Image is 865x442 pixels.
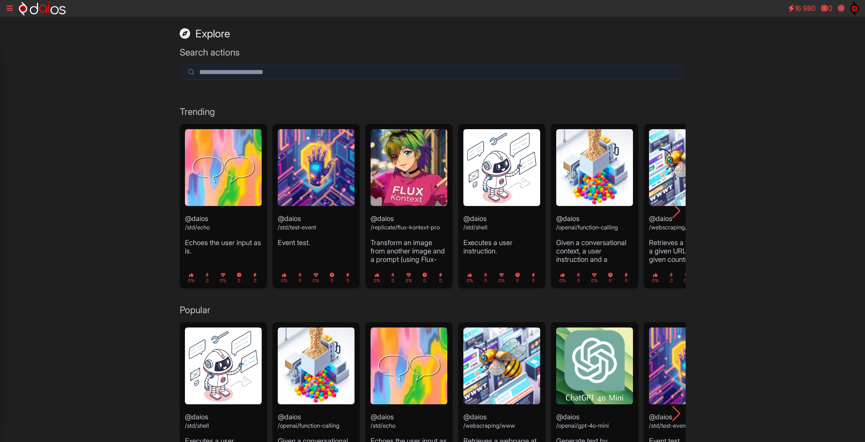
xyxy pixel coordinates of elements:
h3: Search actions [180,47,686,58]
header: @daios [371,327,447,437]
header: @daios [278,327,355,437]
div: Next slide [668,405,686,423]
header: @daios [463,129,540,238]
header: @daios [185,129,262,238]
img: webscraping.webp [649,129,726,206]
img: gpt4omini.webp [556,327,633,404]
small: /openai/gpt-4o-mini [556,422,609,429]
small: /openai/function-calling [278,422,340,429]
small: 0 [253,272,257,283]
img: shell.webp [185,327,262,404]
small: /openai/function-calling [556,224,618,231]
small: 0% [467,272,473,283]
small: 0 [531,272,535,283]
small: 0% [313,272,319,283]
small: /webscraping/www [649,224,701,231]
small: /std/shell [185,422,209,429]
span: 16 980 [795,4,815,13]
div: 5 / 7 [551,124,638,288]
small: 0% [374,272,380,283]
div: Next slide [668,202,686,220]
small: /std/echo [185,224,210,231]
div: 1 / 7 [180,124,267,288]
header: @daios [556,327,633,437]
span: 0 [828,4,832,13]
small: 0% [559,272,566,283]
img: echo.webp [185,129,262,206]
small: 0 [439,272,442,283]
small: 0 [624,272,628,283]
a: 0 [818,1,836,15]
small: 0% [684,272,691,283]
div: 3 / 7 [365,124,453,288]
p: Executes a user instruction. [463,238,540,255]
small: 0% [591,272,598,283]
header: @daios [556,129,633,238]
small: 0 [423,272,427,283]
small: 0 [298,272,302,283]
img: function-calling.webp [556,129,633,206]
header: @daios [463,327,540,437]
p: Given a conversational context, a user instruction and a function name, figure out what the funct... [556,238,633,289]
p: Echoes the user input as is. [185,238,262,255]
p: Transform an image from another image and a prompt (using Flux-Kontext-Pro). [371,238,447,272]
small: /std/echo [371,422,395,429]
small: /replicate/flux-kontext-pro [371,224,440,231]
img: function-calling.webp [278,327,355,404]
div: 4 / 7 [458,124,545,288]
small: 0 [205,272,209,283]
small: /std/test-event [649,422,687,429]
a: 16 980 [785,1,819,15]
header: @daios [371,129,447,238]
header: @daios [649,327,726,437]
small: 0% [188,272,195,283]
img: shell.webp [463,129,540,206]
h3: Popular [180,304,686,315]
h1: Explore [180,27,686,40]
div: 6 / 7 [644,124,731,288]
small: 0% [281,272,288,283]
header: @daios [649,129,726,238]
small: 0% [405,272,412,283]
small: 0% [220,272,226,283]
small: 0 [391,272,395,283]
small: 0 [237,272,241,283]
small: 0 [346,272,350,283]
img: standard-tool.webp [278,129,355,206]
img: standard-tool.webp [649,327,726,404]
small: /webscraping/www [463,422,515,429]
small: 0% [652,272,659,283]
small: /std/shell [463,224,487,231]
small: 0 [330,272,334,283]
img: webscraping.webp [463,327,540,404]
p: Event test. [278,238,355,247]
img: flux-kontext.webp [371,129,447,206]
img: symbol.svg [850,1,859,15]
header: @daios [185,327,262,437]
div: 2 / 7 [273,124,360,288]
small: 0 [669,272,673,283]
small: /std/test-event [278,224,316,231]
p: Retrieves a webpage at a given URL, from a given country. [649,238,726,264]
small: 0 [608,272,613,283]
small: 0% [498,272,505,283]
h3: Trending [180,106,686,117]
small: 0 [515,272,520,283]
small: 0 [484,272,487,283]
header: @daios [278,129,355,238]
small: 0 [576,272,580,283]
img: echo.webp [371,327,447,404]
img: logo-neg-h.svg [19,1,66,15]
